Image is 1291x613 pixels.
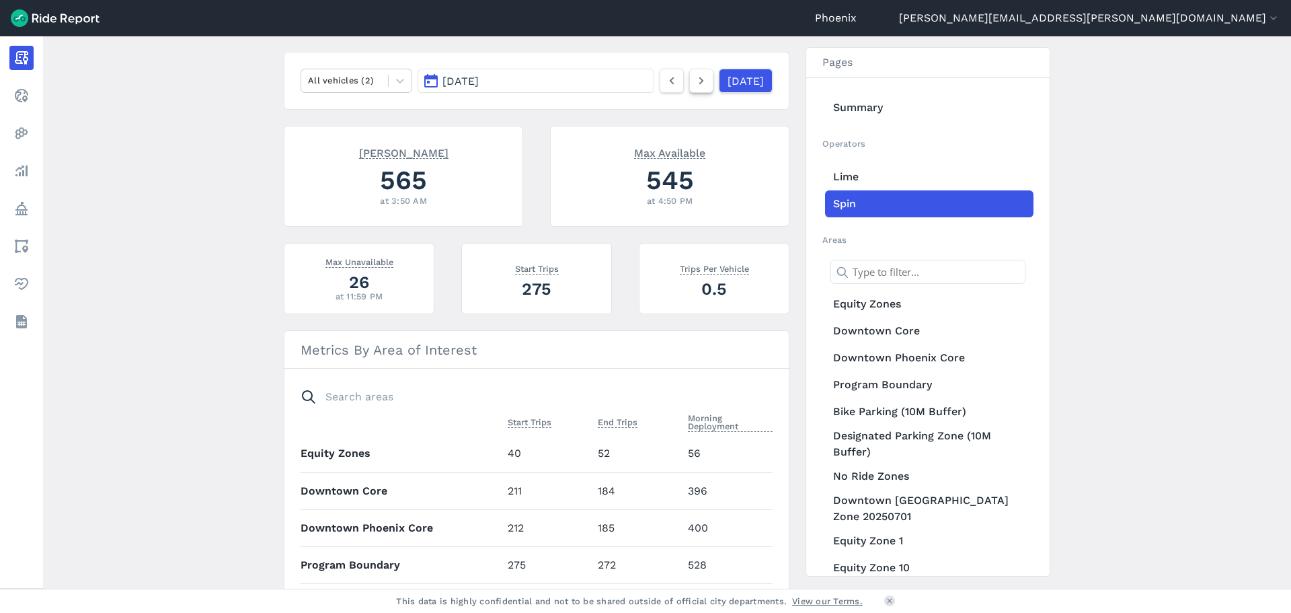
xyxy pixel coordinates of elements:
[9,272,34,296] a: Health
[825,291,1033,318] a: Equity Zones
[508,414,551,428] span: Start Trips
[825,345,1033,371] a: Downtown Phoenix Core
[806,48,1050,78] h3: Pages
[301,509,502,546] th: Downtown Phoenix Core
[567,161,773,199] div: 545
[515,261,559,275] span: Start Trips
[825,554,1033,581] a: Equity Zone 10
[682,472,773,509] td: 396
[822,137,1033,150] h2: Operators
[9,46,34,70] a: Report
[825,318,1033,345] a: Downtown Core
[592,472,682,509] td: 184
[9,234,34,258] a: Areas
[301,472,502,509] th: Downtown Core
[9,159,34,183] a: Analyze
[825,164,1033,190] a: Lime
[11,9,100,27] img: Ride Report
[9,83,34,108] a: Realtime
[825,94,1033,121] a: Summary
[825,425,1033,463] a: Designated Parking Zone (10M Buffer)
[682,509,773,546] td: 400
[502,546,592,583] td: 275
[284,331,789,369] h3: Metrics By Area of Interest
[592,546,682,583] td: 272
[592,509,682,546] td: 185
[825,398,1033,425] a: Bike Parking (10M Buffer)
[9,196,34,221] a: Policy
[825,463,1033,490] a: No Ride Zones
[680,261,749,275] span: Trips Per Vehicle
[325,254,393,268] span: Max Unavailable
[822,233,1033,246] h2: Areas
[478,277,595,301] div: 275
[502,509,592,546] td: 212
[502,435,592,472] td: 40
[656,277,773,301] div: 0.5
[634,145,705,159] span: Max Available
[688,410,773,435] button: Morning Deployment
[292,385,765,409] input: Search areas
[301,161,506,199] div: 565
[9,310,34,334] a: Datasets
[301,546,502,583] th: Program Boundary
[301,271,418,294] div: 26
[825,190,1033,217] a: Spin
[301,194,506,207] div: at 3:50 AM
[719,69,773,93] a: [DATE]
[899,10,1280,26] button: [PERSON_NAME][EMAIL_ADDRESS][PERSON_NAME][DOMAIN_NAME]
[825,490,1033,528] a: Downtown [GEOGRAPHIC_DATA] Zone 20250701
[688,410,773,432] span: Morning Deployment
[830,260,1025,284] input: Type to filter...
[598,414,637,428] span: End Trips
[567,194,773,207] div: at 4:50 PM
[815,10,857,26] a: Phoenix
[442,75,479,87] span: [DATE]
[9,121,34,145] a: Heatmaps
[682,546,773,583] td: 528
[792,595,863,608] a: View our Terms.
[598,414,637,431] button: End Trips
[592,435,682,472] td: 52
[301,435,502,472] th: Equity Zones
[825,528,1033,554] a: Equity Zone 1
[301,290,418,303] div: at 11:59 PM
[508,414,551,431] button: Start Trips
[359,145,448,159] span: [PERSON_NAME]
[418,69,654,93] button: [DATE]
[502,472,592,509] td: 211
[825,371,1033,398] a: Program Boundary
[682,435,773,472] td: 56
